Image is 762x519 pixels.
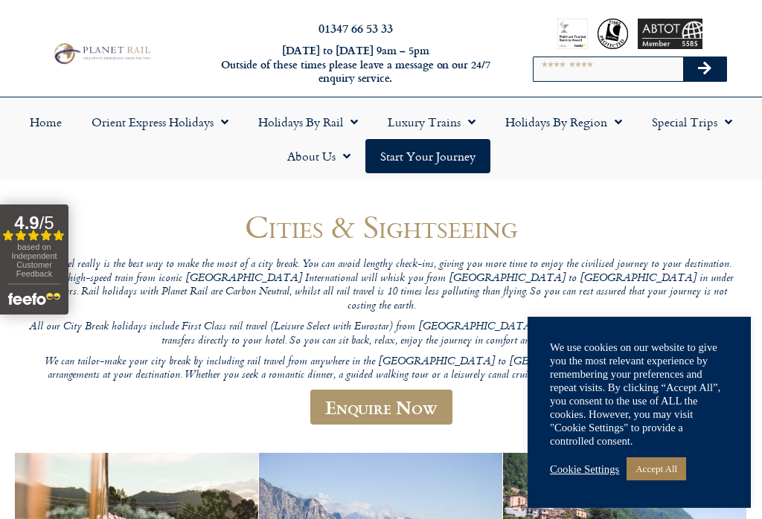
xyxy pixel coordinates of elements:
[207,44,505,86] h6: [DATE] to [DATE] 9am – 5pm Outside of these times please leave a message on our 24/7 enquiry serv...
[24,209,738,244] h1: Cities & Sightseeing
[24,320,738,348] p: All our City Break holidays include First Class rail travel (Leisure Select with Eurostar) from [...
[373,105,490,139] a: Luxury Trains
[7,105,755,173] nav: Menu
[77,105,243,139] a: Orient Express Holidays
[637,105,747,139] a: Special Trips
[490,105,637,139] a: Holidays by Region
[272,139,365,173] a: About Us
[550,462,619,476] a: Cookie Settings
[24,258,738,314] p: Rail travel really is the best way to make the most of a city break. You can avoid lengthy check-...
[365,139,490,173] a: Start your Journey
[318,19,393,36] a: 01347 66 53 33
[627,457,686,480] a: Accept All
[24,355,738,383] p: We can tailor-make your city break by including rail travel from anywhere in the [GEOGRAPHIC_DATA...
[243,105,373,139] a: Holidays by Rail
[15,105,77,139] a: Home
[550,341,729,448] div: We use cookies on our website to give you the most relevant experience by remembering your prefer...
[310,390,452,425] a: Enquire Now
[683,57,726,81] button: Search
[50,41,153,66] img: Planet Rail Train Holidays Logo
